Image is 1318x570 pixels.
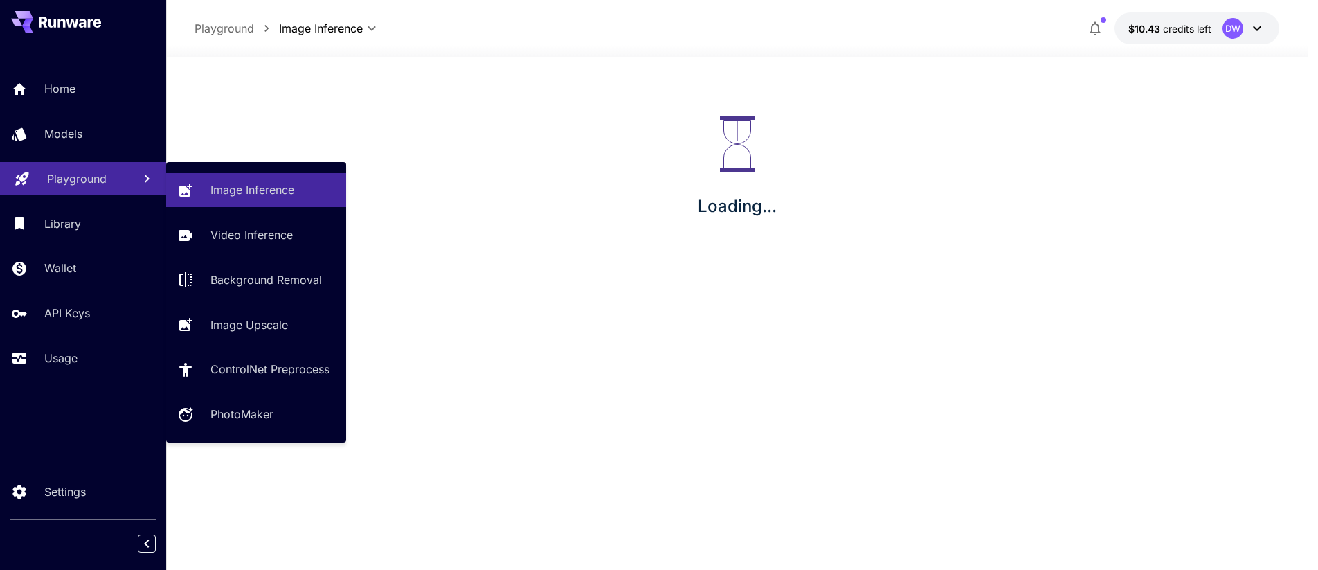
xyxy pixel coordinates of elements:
p: ControlNet Preprocess [210,361,329,377]
nav: breadcrumb [195,20,279,37]
button: Collapse sidebar [138,535,156,553]
p: Playground [195,20,254,37]
p: Usage [44,350,78,366]
p: Image Inference [210,181,294,198]
p: Home [44,80,75,97]
span: $10.43 [1128,23,1163,35]
p: Playground [47,170,107,187]
div: Collapse sidebar [148,531,166,556]
p: Image Upscale [210,317,288,333]
p: Wallet [44,260,76,276]
p: Library [44,215,81,232]
p: Loading... [698,194,777,219]
p: Models [44,125,82,142]
p: API Keys [44,305,90,321]
p: PhotoMaker [210,406,273,422]
span: credits left [1163,23,1211,35]
a: Video Inference [166,218,346,252]
a: Image Upscale [166,308,346,341]
a: Image Inference [166,173,346,207]
button: $10.4301 [1114,12,1279,44]
p: Settings [44,483,86,500]
div: $10.4301 [1128,21,1211,36]
span: Image Inference [279,20,363,37]
p: Background Removal [210,271,322,288]
a: PhotoMaker [166,398,346,431]
a: Background Removal [166,263,346,297]
p: Video Inference [210,226,293,243]
div: DW [1222,18,1243,39]
a: ControlNet Preprocess [166,353,346,386]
